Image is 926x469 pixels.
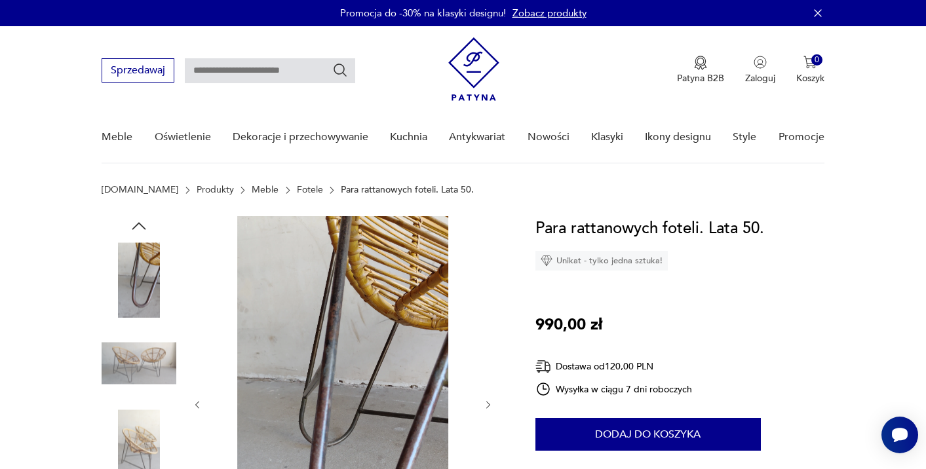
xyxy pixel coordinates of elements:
[528,112,569,162] a: Nowości
[340,7,506,20] p: Promocja do -30% na klasyki designu!
[535,251,668,271] div: Unikat - tylko jedna sztuka!
[677,56,724,84] a: Ikona medaluPatyna B2B
[754,56,767,69] img: Ikonka użytkownika
[677,56,724,84] button: Patyna B2B
[645,112,711,162] a: Ikony designu
[803,56,817,69] img: Ikona koszyka
[297,185,323,195] a: Fotele
[745,56,775,84] button: Zaloguj
[102,67,174,76] a: Sprzedawaj
[448,37,499,101] img: Patyna - sklep z meblami i dekoracjami vintage
[233,112,368,162] a: Dekoracje i przechowywanie
[535,418,761,451] button: Dodaj do koszyka
[102,112,132,162] a: Meble
[102,242,176,317] img: Zdjęcie produktu Para rattanowych foteli. Lata 50.
[535,312,602,337] p: 990,00 zł
[881,417,918,453] iframe: Smartsupp widget button
[155,112,211,162] a: Oświetlenie
[535,216,764,241] h1: Para rattanowych foteli. Lata 50.
[745,72,775,84] p: Zaloguj
[694,56,707,70] img: Ikona medalu
[779,112,824,162] a: Promocje
[197,185,234,195] a: Produkty
[341,185,474,195] p: Para rattanowych foteli. Lata 50.
[796,72,824,84] p: Koszyk
[541,255,552,267] img: Ikona diamentu
[102,58,174,83] button: Sprzedawaj
[390,112,427,162] a: Kuchnia
[591,112,623,162] a: Klasyki
[102,326,176,401] img: Zdjęcie produktu Para rattanowych foteli. Lata 50.
[796,56,824,84] button: 0Koszyk
[102,185,178,195] a: [DOMAIN_NAME]
[535,381,693,397] div: Wysyłka w ciągu 7 dni roboczych
[512,7,587,20] a: Zobacz produkty
[811,54,822,66] div: 0
[677,72,724,84] p: Patyna B2B
[535,358,551,375] img: Ikona dostawy
[449,112,505,162] a: Antykwariat
[332,62,348,78] button: Szukaj
[535,358,693,375] div: Dostawa od 120,00 PLN
[733,112,756,162] a: Style
[252,185,279,195] a: Meble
